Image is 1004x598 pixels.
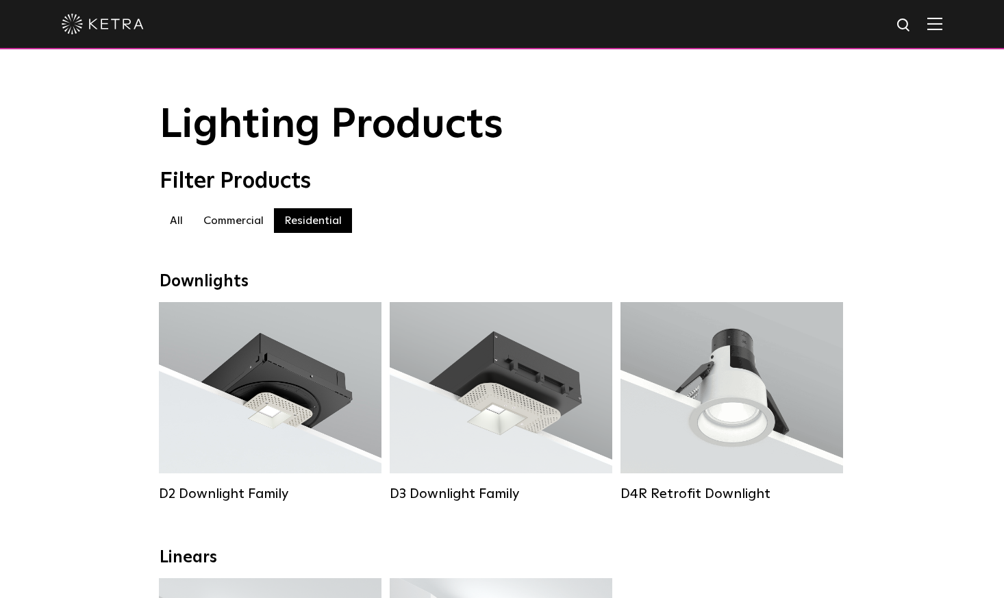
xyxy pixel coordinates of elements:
[160,208,193,233] label: All
[159,302,381,502] a: D2 Downlight Family Lumen Output:1200Colors:White / Black / Gloss Black / Silver / Bronze / Silve...
[274,208,352,233] label: Residential
[160,169,844,195] div: Filter Products
[159,486,381,502] div: D2 Downlight Family
[896,17,913,34] img: search icon
[160,105,503,146] span: Lighting Products
[390,302,612,502] a: D3 Downlight Family Lumen Output:700 / 900 / 1100Colors:White / Black / Silver / Bronze / Paintab...
[193,208,274,233] label: Commercial
[390,486,612,502] div: D3 Downlight Family
[620,302,843,502] a: D4R Retrofit Downlight Lumen Output:800Colors:White / BlackBeam Angles:15° / 25° / 40° / 60°Watta...
[160,272,844,292] div: Downlights
[620,486,843,502] div: D4R Retrofit Downlight
[62,14,144,34] img: ketra-logo-2019-white
[927,17,942,30] img: Hamburger%20Nav.svg
[160,548,844,568] div: Linears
